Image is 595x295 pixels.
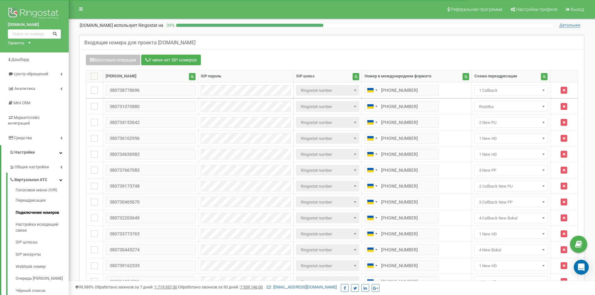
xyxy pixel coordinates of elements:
span: Ringostat number [298,262,357,270]
a: Настройка исходящей связи [16,219,69,236]
span: Ringostat number [298,182,357,191]
span: Ringostat number [296,197,359,207]
div: Telephone country code [365,85,379,95]
span: 1 New HD [477,262,545,270]
span: Mini CRM [13,101,30,105]
a: Переадресация [16,194,69,207]
span: 1 New HD [477,134,545,143]
span: 4 Callback New Bokal [474,213,548,223]
div: Telephone country code [365,181,379,191]
input: 050 123 4567 [364,165,439,175]
a: Очередь [PERSON_NAME] [16,273,69,285]
span: Ringostat number [298,278,357,286]
span: Ringostat number [296,276,359,287]
input: 050 123 4567 [364,149,439,160]
img: Ringostat logo [8,6,61,22]
span: Ringostat number [298,214,357,223]
span: Ringostat number [296,149,359,160]
span: 3 New PP [477,166,545,175]
span: Средства [14,135,32,140]
div: Telephone country code [365,197,379,207]
input: 050 123 4567 [364,181,439,191]
a: SIP шлюзы [16,236,69,248]
span: 4 New Bokal [477,246,545,254]
span: 2 Callback New PU [477,182,545,191]
div: Telephone country code [365,149,379,159]
u: 1 719 357,00 [155,285,177,289]
a: Webhook номер [16,261,69,273]
span: 1 New HD [474,260,548,271]
input: 050 123 4567 [364,197,439,207]
span: 2 Callback New PU [474,181,548,191]
span: Ringostat number [296,229,359,239]
p: 39 % [163,22,176,28]
a: [DOMAIN_NAME] [8,22,61,28]
button: У меня нет SIP номеров [141,55,201,65]
a: Виртуальная АТС [9,173,69,185]
span: 1 New HD [477,230,545,238]
span: Центр обращений [14,71,48,76]
span: Ringostat number [298,150,357,159]
span: Ringostat number [296,117,359,128]
span: Настройки профиля [516,7,558,12]
p: [DOMAIN_NAME] [80,22,163,28]
span: 1 Callback [477,86,545,95]
span: Маркетплейс интеграций [8,115,40,126]
span: Ringostat number [296,101,359,112]
input: 050 123 4567 [364,229,439,239]
span: 1 New HD [474,276,548,287]
span: Детальнее [559,23,580,28]
span: Ringostat number [296,244,359,255]
h5: Входящие номера для проекта [DOMAIN_NAME] [84,40,196,46]
a: [EMAIL_ADDRESS][DOMAIN_NAME] [267,285,337,289]
div: Схема переадресации [474,73,517,79]
span: Ringostat number [298,118,357,127]
button: Массовые операции [86,55,140,65]
span: 1 New HD [477,278,545,286]
input: 050 123 4567 [364,85,439,96]
div: Telephone country code [365,165,379,175]
span: 3 New PP [474,165,548,175]
span: использует Ringostat на [114,23,163,28]
span: 1 New HD [474,229,548,239]
span: 2 New PU [474,117,548,128]
span: Ringostat number [296,181,359,191]
span: Настройки [14,150,35,155]
div: Telephone country code [365,101,379,111]
span: 3 Callback New PP [474,197,548,207]
span: Ringostat number [296,260,359,271]
span: Rozetka [474,101,548,112]
span: Обработано звонков за 7 дней : [95,285,177,289]
span: 4 New Bokal [474,244,548,255]
span: Дашборд [11,57,29,62]
span: Ringostat number [298,86,357,95]
span: Ringostat number [298,246,357,254]
a: SIP аккаунты [16,248,69,261]
span: Ringostat number [296,133,359,144]
input: Поиск по номеру [8,29,61,39]
a: Подключение номеров [16,207,69,219]
div: Telephone country code [365,213,379,223]
input: 050 123 4567 [364,117,439,128]
div: Telephone country code [365,261,379,271]
span: 1 New HD [474,149,548,160]
input: 050 123 4567 [364,244,439,255]
input: 050 123 4567 [364,101,439,112]
span: Ringostat number [296,165,359,175]
a: Настройки [1,145,69,160]
div: Telephone country code [365,245,379,255]
span: 4 Callback New Bokal [477,214,545,223]
a: Голосовое меню (IVR) [16,187,69,195]
span: 1 New HD [474,133,548,144]
div: Telephone country code [365,277,379,287]
span: 2 New PU [477,118,545,127]
div: Номер в международном формате [364,73,431,79]
span: Реферальная программа [451,7,503,12]
a: Общие настройки [9,160,69,173]
div: Telephone country code [365,117,379,127]
span: Аналитика [14,86,35,91]
div: SIP шлюз [296,73,315,79]
span: Ringostat number [298,102,357,111]
span: Ringostat number [298,230,357,238]
input: 050 123 4567 [364,276,439,287]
